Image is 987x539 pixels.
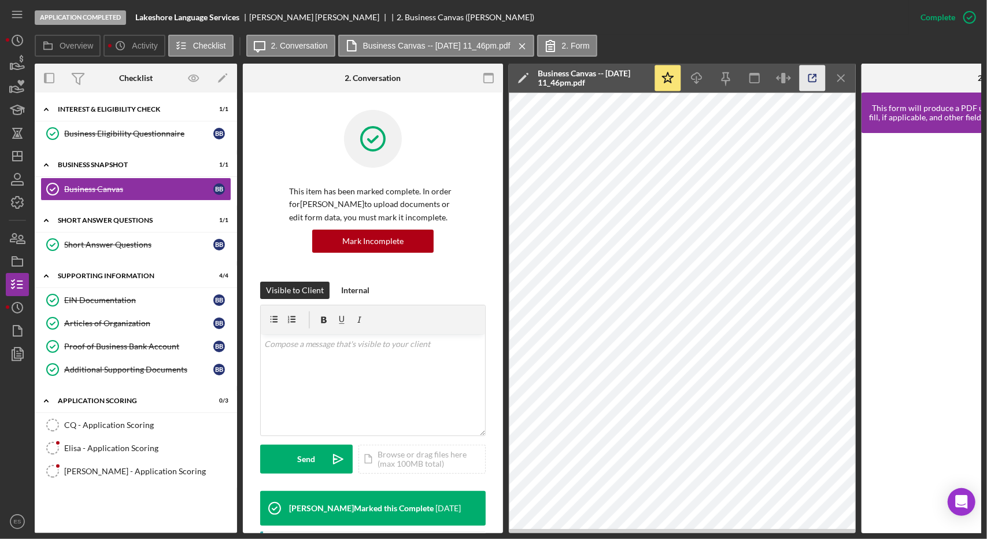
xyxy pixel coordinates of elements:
[132,41,157,50] label: Activity
[271,41,328,50] label: 2. Conversation
[40,414,231,437] a: CQ - Application Scoring
[213,239,225,250] div: B B
[40,358,231,381] a: Additional Supporting DocumentsBB
[260,282,330,299] button: Visible to Client
[246,35,335,57] button: 2. Conversation
[119,73,153,83] div: Checklist
[213,364,225,375] div: B B
[537,35,597,57] button: 2. Form
[103,35,165,57] button: Activity
[208,106,228,113] div: 1 / 1
[312,230,434,253] button: Mark Incomplete
[58,217,199,224] div: Short Answer Questions
[58,397,199,404] div: Application Scoring
[40,460,231,483] a: [PERSON_NAME] - Application Scoring
[64,365,213,374] div: Additional Supporting Documents
[338,35,534,57] button: Business Canvas -- [DATE] 11_46pm.pdf
[208,397,228,404] div: 0 / 3
[40,122,231,145] a: Business Eligibility QuestionnaireBB
[168,35,234,57] button: Checklist
[208,272,228,279] div: 4 / 4
[40,289,231,312] a: EIN DocumentationBB
[64,342,213,351] div: Proof of Business Bank Account
[193,41,226,50] label: Checklist
[363,41,511,50] label: Business Canvas -- [DATE] 11_46pm.pdf
[135,13,239,22] b: Lakeshore Language Services
[213,183,225,195] div: B B
[64,240,213,249] div: Short Answer Questions
[58,106,199,113] div: Interest & Eligibility Check
[64,420,231,430] div: CQ - Application Scoring
[213,318,225,329] div: B B
[58,161,199,168] div: Business Snapshot
[562,41,590,50] label: 2. Form
[6,510,29,533] button: ES
[213,128,225,139] div: B B
[249,13,389,22] div: [PERSON_NAME] [PERSON_NAME]
[397,13,534,22] div: 2. Business Canvas ([PERSON_NAME])
[64,467,231,476] div: [PERSON_NAME] - Application Scoring
[40,178,231,201] a: Business CanvasBB
[208,217,228,224] div: 1 / 1
[948,488,975,516] div: Open Intercom Messenger
[35,35,101,57] button: Overview
[538,69,648,87] div: Business Canvas -- [DATE] 11_46pm.pdf
[260,445,353,474] button: Send
[40,335,231,358] a: Proof of Business Bank AccountBB
[213,294,225,306] div: B B
[266,282,324,299] div: Visible to Client
[289,185,457,224] p: This item has been marked complete. In order for [PERSON_NAME] to upload documents or edit form d...
[342,230,404,253] div: Mark Incomplete
[64,296,213,305] div: EIN Documentation
[64,319,213,328] div: Articles of Organization
[345,73,401,83] div: 2. Conversation
[213,341,225,352] div: B B
[289,504,434,513] div: [PERSON_NAME] Marked this Complete
[335,282,375,299] button: Internal
[64,444,231,453] div: Elisa - Application Scoring
[40,312,231,335] a: Articles of OrganizationBB
[298,445,316,474] div: Send
[208,161,228,168] div: 1 / 1
[60,41,93,50] label: Overview
[35,10,126,25] div: Application Completed
[909,6,981,29] button: Complete
[14,519,21,525] text: ES
[64,184,213,194] div: Business Canvas
[40,437,231,460] a: Elisa - Application Scoring
[58,272,199,279] div: Supporting Information
[435,504,461,513] time: 2025-09-23 16:09
[921,6,955,29] div: Complete
[341,282,369,299] div: Internal
[64,129,213,138] div: Business Eligibility Questionnaire
[40,233,231,256] a: Short Answer QuestionsBB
